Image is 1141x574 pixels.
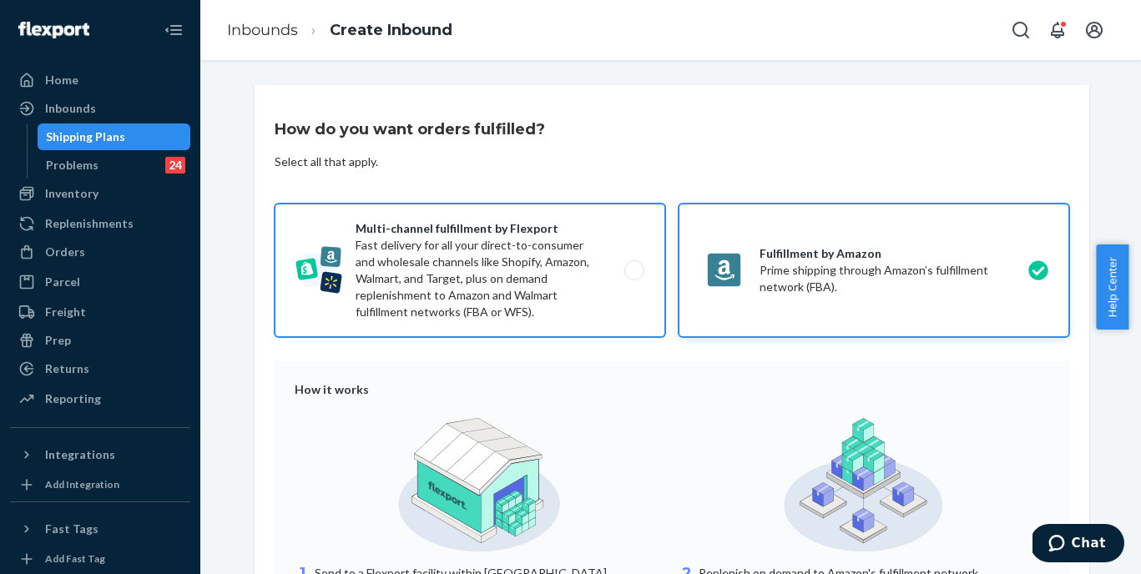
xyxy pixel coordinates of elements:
div: Add Integration [45,477,119,491]
button: Fast Tags [10,516,190,542]
a: Prep [10,327,190,354]
a: Orders [10,239,190,265]
div: Prep [45,332,71,349]
button: Open Search Box [1004,13,1038,47]
div: Parcel [45,274,80,290]
a: Problems24 [38,152,191,179]
div: Returns [45,360,89,377]
a: Inventory [10,180,190,207]
iframe: Opens a widget where you can chat to one of our agents [1032,524,1124,566]
a: Create Inbound [330,21,452,39]
div: Select all that apply. [275,154,378,170]
div: Shipping Plans [46,128,125,145]
div: Fast Tags [45,521,98,537]
a: Inbounds [227,21,298,39]
button: Close Navigation [157,13,190,47]
div: Add Fast Tag [45,551,105,566]
div: Reporting [45,390,101,407]
div: Home [45,72,78,88]
button: Integrations [10,441,190,468]
a: Returns [10,355,190,382]
a: Add Fast Tag [10,549,190,569]
button: Help Center [1096,244,1128,330]
div: 24 [165,157,185,174]
a: Home [10,67,190,93]
button: Open account menu [1078,13,1111,47]
h3: How do you want orders fulfilled? [275,118,545,140]
a: Replenishments [10,210,190,237]
div: Orders [45,244,85,260]
div: Integrations [45,446,115,463]
a: Freight [10,299,190,325]
div: How it works [295,381,1049,398]
img: Flexport logo [18,22,89,38]
div: Inbounds [45,100,96,117]
button: Open notifications [1041,13,1074,47]
a: Shipping Plans [38,123,191,150]
a: Add Integration [10,475,190,495]
div: Replenishments [45,215,134,232]
a: Parcel [10,269,190,295]
div: Freight [45,304,86,320]
a: Reporting [10,385,190,412]
ol: breadcrumbs [214,6,466,55]
div: Problems [46,157,98,174]
a: Inbounds [10,95,190,122]
div: Inventory [45,185,98,202]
